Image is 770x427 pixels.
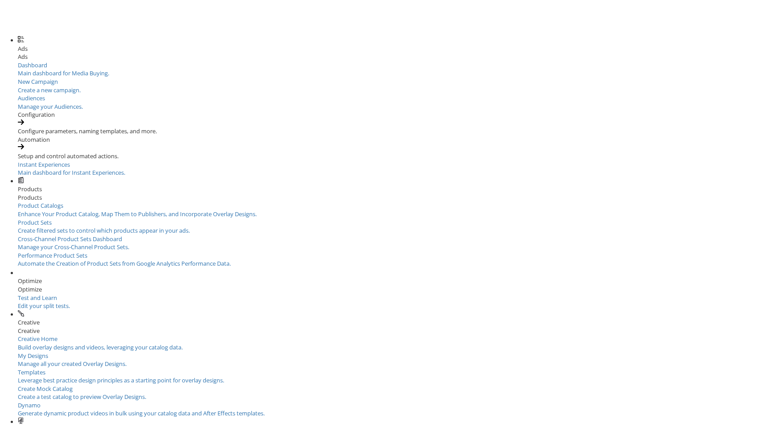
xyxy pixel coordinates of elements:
a: AudiencesManage your Audiences. [18,94,770,111]
span: Creative [18,318,40,326]
div: Test and Learn [18,294,129,302]
a: New CampaignCreate a new campaign. [18,78,770,94]
div: Instant Experiences [18,160,770,169]
a: DynamoGenerate dynamic product videos in bulk using your catalog data and After Effects templates. [18,401,770,418]
div: Creative [18,327,770,335]
div: Configuration [18,111,770,119]
div: Cross-Channel Product Sets Dashboard [18,235,770,243]
div: Templates [18,368,770,377]
div: New Campaign [18,78,770,86]
div: Dashboard [18,61,770,70]
div: Dynamo [18,401,770,410]
div: Performance Product Sets [18,251,770,260]
span: Ads [18,45,28,53]
div: Ads [18,53,770,61]
div: Main dashboard for Media Buying. [18,69,770,78]
div: Leverage best practice design principles as a starting point for overlay designs. [18,376,770,385]
span: Products [18,185,42,193]
div: Enhance Your Product Catalog, Map Them to Publishers, and Incorporate Overlay Designs. [18,210,770,218]
a: Cross-Channel Product Sets DashboardManage your Cross-Channel Product Sets. [18,235,770,251]
div: Optimize [18,285,770,294]
div: Create a test catalog to preview Overlay Designs. [18,393,770,401]
div: Build overlay designs and videos, leveraging your catalog data. [18,343,770,352]
div: Configure parameters, naming templates, and more. [18,127,770,135]
div: Manage all your created Overlay Designs. [18,360,770,368]
div: Manage your Cross-Channel Product Sets. [18,243,770,251]
a: Product SetsCreate filtered sets to control which products appear in your ads. [18,218,770,235]
a: Creative HomeBuild overlay designs and videos, leveraging your catalog data. [18,335,770,351]
div: Product Sets [18,218,770,227]
div: Generate dynamic product videos in bulk using your catalog data and After Effects templates. [18,409,770,418]
div: Main dashboard for Instant Experiences. [18,168,770,177]
a: Instant ExperiencesMain dashboard for Instant Experiences. [18,160,770,177]
div: Creative Home [18,335,770,343]
a: Performance Product SetsAutomate the Creation of Product Sets from Google Analytics Performance D... [18,251,770,268]
a: TemplatesLeverage best practice design principles as a starting point for overlay designs. [18,368,770,385]
div: Automation [18,135,770,144]
div: Audiences [18,94,770,103]
div: Edit your split tests. [18,302,129,310]
div: Create Mock Catalog [18,385,770,393]
div: Products [18,193,770,202]
span: Optimize [18,277,42,285]
div: My Designs [18,352,770,360]
a: My DesignsManage all your created Overlay Designs. [18,352,770,368]
div: Create filtered sets to control which products appear in your ads. [18,226,770,235]
a: Test and LearnEdit your split tests. [18,294,129,310]
div: Automate the Creation of Product Sets from Google Analytics Performance Data. [18,259,770,268]
a: Create Mock CatalogCreate a test catalog to preview Overlay Designs. [18,385,770,401]
div: Setup and control automated actions. [18,152,770,160]
div: Create a new campaign. [18,86,770,94]
a: Product CatalogsEnhance Your Product Catalog, Map Them to Publishers, and Incorporate Overlay Des... [18,201,770,218]
div: Product Catalogs [18,201,770,210]
a: DashboardMain dashboard for Media Buying. [18,61,770,78]
div: Manage your Audiences. [18,103,770,111]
